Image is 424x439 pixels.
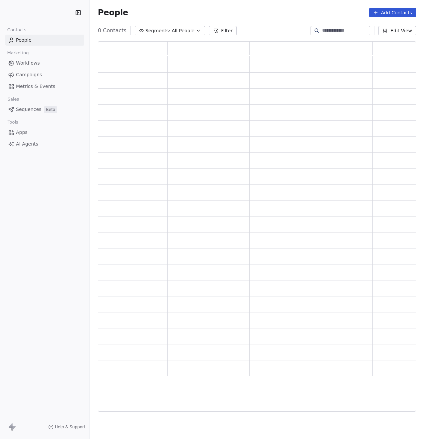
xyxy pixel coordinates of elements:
span: Campaigns [16,71,42,78]
span: Apps [16,129,28,136]
span: Help & Support [55,424,86,430]
a: People [5,35,84,46]
a: Metrics & Events [5,81,84,92]
a: SequencesBeta [5,104,84,115]
a: Help & Support [48,424,86,430]
a: Workflows [5,58,84,69]
span: 0 Contacts [98,27,126,35]
a: Apps [5,127,84,138]
a: Campaigns [5,69,84,80]
span: Beta [44,106,57,113]
span: Sequences [16,106,41,113]
span: AI Agents [16,141,38,148]
button: Filter [209,26,237,35]
button: Edit View [378,26,416,35]
button: Add Contacts [369,8,416,17]
span: Contacts [4,25,29,35]
span: Tools [5,117,21,127]
span: Workflows [16,60,40,67]
span: All People [172,27,194,34]
span: Segments: [145,27,170,34]
span: Sales [5,94,22,104]
span: Marketing [4,48,32,58]
a: AI Agents [5,139,84,150]
span: Metrics & Events [16,83,55,90]
span: People [98,8,128,18]
span: People [16,37,32,44]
